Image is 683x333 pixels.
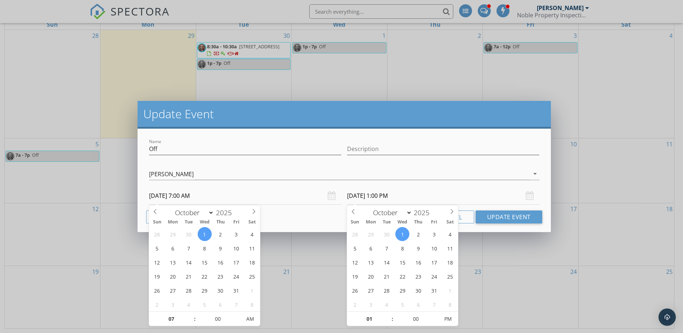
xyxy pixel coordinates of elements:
span: October 14, 2025 [379,255,394,269]
span: Wed [197,220,212,225]
span: October 25, 2025 [443,269,457,283]
span: October 8, 2025 [395,241,409,255]
button: Delete [146,210,191,223]
span: November 7, 2025 [427,297,441,311]
span: November 6, 2025 [214,297,228,311]
span: October 23, 2025 [214,269,228,283]
div: [PERSON_NAME] [149,171,194,177]
span: October 9, 2025 [411,241,425,255]
span: September 30, 2025 [182,227,196,241]
span: Sat [244,220,260,225]
input: Select date [149,187,341,205]
span: September 29, 2025 [166,227,180,241]
span: October 28, 2025 [182,283,196,297]
span: October 27, 2025 [364,283,378,297]
span: November 2, 2025 [150,297,164,311]
span: October 17, 2025 [427,255,441,269]
span: October 11, 2025 [245,241,259,255]
span: : [391,312,394,326]
span: October 21, 2025 [182,269,196,283]
span: November 2, 2025 [348,297,362,311]
span: October 4, 2025 [245,227,259,241]
span: November 5, 2025 [395,297,409,311]
span: Sun [347,220,363,225]
span: Fri [228,220,244,225]
span: October 8, 2025 [198,241,212,255]
span: October 29, 2025 [395,283,409,297]
span: September 28, 2025 [348,227,362,241]
span: Wed [395,220,410,225]
span: October 7, 2025 [379,241,394,255]
span: October 30, 2025 [214,283,228,297]
span: October 15, 2025 [198,255,212,269]
span: September 28, 2025 [150,227,164,241]
span: October 28, 2025 [379,283,394,297]
span: November 3, 2025 [166,297,180,311]
span: Mon [363,220,379,225]
span: October 19, 2025 [150,269,164,283]
span: October 18, 2025 [443,255,457,269]
span: October 15, 2025 [395,255,409,269]
span: November 6, 2025 [411,297,425,311]
span: October 1, 2025 [395,227,409,241]
span: October 5, 2025 [150,241,164,255]
i: arrow_drop_down [531,169,539,178]
span: October 17, 2025 [229,255,243,269]
span: October 7, 2025 [182,241,196,255]
span: November 4, 2025 [182,297,196,311]
span: October 13, 2025 [166,255,180,269]
span: October 19, 2025 [348,269,362,283]
span: October 31, 2025 [427,283,441,297]
input: Select date [347,187,539,205]
input: Year [412,208,436,217]
span: October 23, 2025 [411,269,425,283]
span: October 9, 2025 [214,241,228,255]
span: October 6, 2025 [166,241,180,255]
span: October 24, 2025 [427,269,441,283]
span: Fri [426,220,442,225]
span: October 16, 2025 [214,255,228,269]
button: Update Event [476,210,542,223]
h2: Update Event [143,107,545,121]
span: October 10, 2025 [229,241,243,255]
span: October 6, 2025 [364,241,378,255]
span: October 11, 2025 [443,241,457,255]
span: October 29, 2025 [198,283,212,297]
span: October 21, 2025 [379,269,394,283]
span: October 31, 2025 [229,283,243,297]
span: October 30, 2025 [411,283,425,297]
span: October 4, 2025 [443,227,457,241]
span: November 8, 2025 [245,297,259,311]
span: November 1, 2025 [245,283,259,297]
input: Year [214,208,238,217]
span: October 27, 2025 [166,283,180,297]
div: Open Intercom Messenger [659,308,676,326]
span: Click to toggle [438,312,458,326]
span: Mon [165,220,181,225]
span: October 24, 2025 [229,269,243,283]
span: October 26, 2025 [150,283,164,297]
span: November 1, 2025 [443,283,457,297]
span: October 20, 2025 [166,269,180,283]
span: October 1, 2025 [198,227,212,241]
span: November 8, 2025 [443,297,457,311]
span: November 7, 2025 [229,297,243,311]
span: October 20, 2025 [364,269,378,283]
span: November 4, 2025 [379,297,394,311]
span: October 18, 2025 [245,255,259,269]
span: October 22, 2025 [395,269,409,283]
span: Sun [149,220,165,225]
span: Click to toggle [240,312,260,326]
span: : [194,312,196,326]
span: October 13, 2025 [364,255,378,269]
span: September 29, 2025 [364,227,378,241]
span: November 3, 2025 [364,297,378,311]
span: September 30, 2025 [379,227,394,241]
span: Tue [379,220,395,225]
span: October 14, 2025 [182,255,196,269]
span: October 16, 2025 [411,255,425,269]
span: Sat [442,220,458,225]
span: Tue [181,220,197,225]
span: October 22, 2025 [198,269,212,283]
span: October 26, 2025 [348,283,362,297]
